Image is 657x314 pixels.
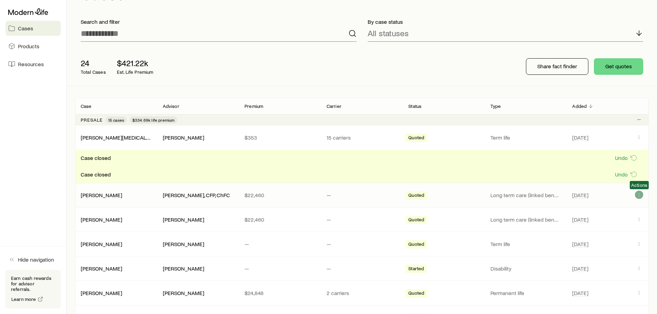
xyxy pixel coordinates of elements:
span: Actions [631,182,647,188]
span: Case closed [81,171,111,178]
button: Hide navigation [6,252,61,267]
span: Resources [18,61,44,68]
p: Term life [490,241,561,247]
span: 15 cases [108,117,124,123]
span: Quoted [408,192,424,200]
a: Products [6,39,61,54]
div: [PERSON_NAME] [163,290,204,297]
span: Quoted [408,135,424,142]
p: — [327,216,398,223]
p: Premium [245,103,263,109]
span: $334.69k life premium [132,117,175,123]
span: [DATE] [572,241,588,247]
button: Undo [615,171,638,179]
button: Undo [615,154,638,162]
button: Share fact finder [526,58,588,75]
p: Status [408,103,421,109]
p: Share fact finder [537,63,577,70]
div: [PERSON_NAME] [81,290,122,297]
div: [PERSON_NAME] [163,265,204,272]
div: [PERSON_NAME] [81,192,122,199]
a: [PERSON_NAME] [81,265,122,272]
span: Quoted [408,290,424,297]
a: [PERSON_NAME] [81,241,122,247]
p: 15 carriers [327,134,398,141]
p: — [245,265,316,272]
p: By case status [368,18,644,25]
div: [PERSON_NAME], CFP, ChFC [163,192,230,199]
p: $421.22k [117,58,153,68]
span: [DATE] [572,134,588,141]
a: [PERSON_NAME] [81,192,122,198]
a: [PERSON_NAME] [81,216,122,223]
p: Carrier [327,103,341,109]
p: Disability [490,265,561,272]
p: Case [81,103,92,109]
p: Type [490,103,501,109]
p: Earn cash rewards for advisor referrals. [11,275,55,292]
p: — [327,192,398,199]
span: Quoted [408,241,424,249]
span: Case closed [81,154,111,161]
p: $22,460 [245,192,316,199]
p: Undo [615,154,628,161]
div: [PERSON_NAME] [163,216,204,223]
span: [DATE] [572,265,588,272]
p: 24 [81,58,106,68]
p: — [327,241,398,247]
div: [PERSON_NAME][MEDICAL_DATA] [81,134,152,141]
span: [DATE] [572,216,588,223]
div: Earn cash rewards for advisor referrals.Learn more [6,270,61,308]
a: Cases [6,21,61,36]
span: Cases [18,25,33,32]
p: $22,460 [245,216,316,223]
span: Learn more [11,297,36,302]
a: Resources [6,57,61,72]
p: Advisor [163,103,179,109]
p: Undo [615,171,628,178]
span: Products [18,43,39,50]
button: Get quotes [594,58,643,75]
span: Hide navigation [18,256,54,263]
span: [DATE] [572,192,588,199]
p: Total Cases [81,69,106,75]
p: Presale [81,117,103,123]
p: Est. Life Premium [117,69,153,75]
span: Quoted [408,217,424,224]
p: Added [572,103,587,109]
p: Long term care (linked benefit) [490,216,561,223]
p: Search and filter [81,18,357,25]
p: All statuses [368,28,409,38]
p: Term life [490,134,561,141]
p: $24,848 [245,290,316,296]
span: Started [408,266,424,273]
div: [PERSON_NAME] [81,241,122,248]
p: $353 [245,134,316,141]
span: [DATE] [572,290,588,296]
a: [PERSON_NAME][MEDICAL_DATA] [81,134,163,141]
p: Long term care (linked benefit) [490,192,561,199]
p: — [327,265,398,272]
a: [PERSON_NAME] [81,290,122,296]
p: Permanent life [490,290,561,296]
div: [PERSON_NAME] [163,134,204,141]
div: [PERSON_NAME] [163,241,204,248]
p: 2 carriers [327,290,398,296]
p: — [245,241,316,247]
